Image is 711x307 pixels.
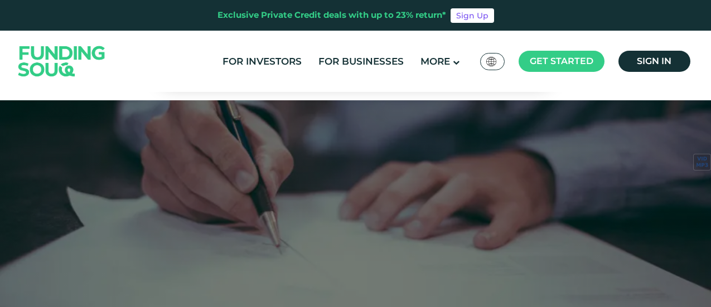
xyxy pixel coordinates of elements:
[618,51,690,72] a: Sign in
[217,9,446,22] div: Exclusive Private Credit deals with up to 23% return*
[451,8,494,23] a: Sign Up
[637,56,671,66] span: Sign in
[695,156,709,168] button: VID MP3
[220,52,304,71] a: For Investors
[316,52,407,71] a: For Businesses
[530,56,593,66] span: Get started
[7,33,117,89] img: Logo
[486,57,496,66] img: SA Flag
[420,56,450,67] span: More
